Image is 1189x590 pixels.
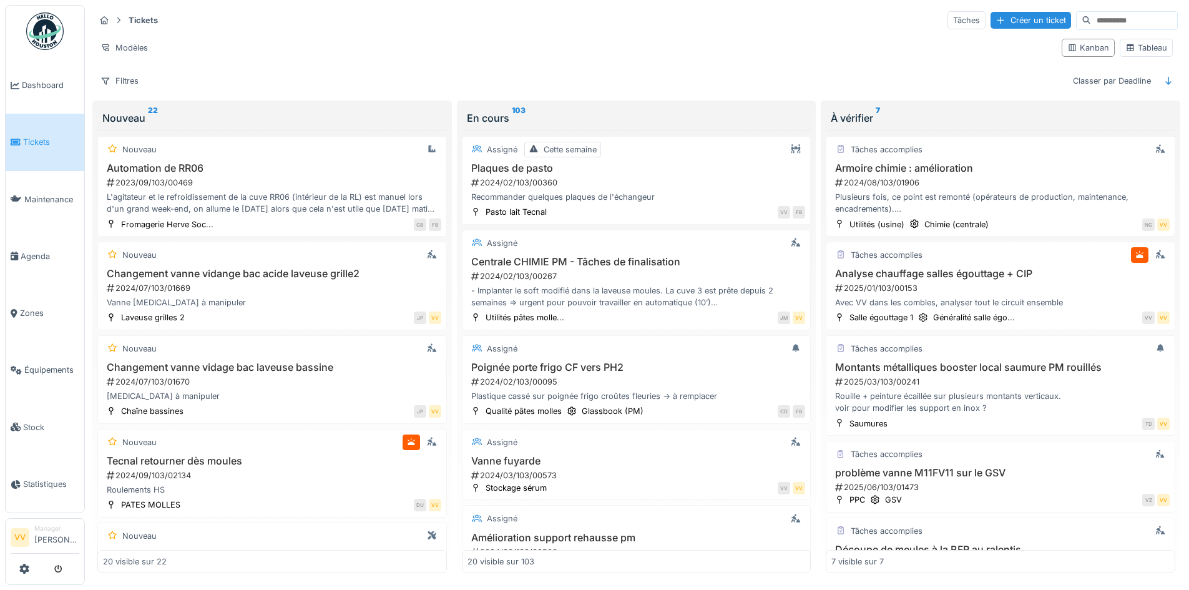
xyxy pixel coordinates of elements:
[947,11,986,29] div: Tâches
[467,556,534,568] div: 20 visible sur 103
[21,250,79,262] span: Agenda
[793,312,805,324] div: VV
[834,481,1170,493] div: 2025/06/103/01473
[6,171,84,228] a: Maintenance
[1157,418,1170,430] div: VV
[512,111,526,125] sup: 103
[849,418,888,430] div: Saumures
[486,482,547,494] div: Stockage sérum
[470,376,806,388] div: 2024/02/103/00095
[105,177,441,189] div: 2023/09/103/00469
[24,364,79,376] span: Équipements
[11,524,79,554] a: VV Manager[PERSON_NAME]
[429,219,441,231] div: FB
[24,194,79,205] span: Maintenance
[6,57,84,114] a: Dashboard
[1142,418,1155,430] div: TD
[103,361,441,373] h3: Changement vanne vidage bac laveuse bassine
[6,342,84,398] a: Équipements
[124,14,163,26] strong: Tickets
[26,12,64,50] img: Badge_color-CXgf-gQk.svg
[793,206,805,219] div: FB
[429,312,441,324] div: VV
[122,530,157,542] div: Nouveau
[103,191,441,215] div: L'agitateur et le refroidissement de la cuve RR06 (intérieur de la RL) est manuel lors d'un grand...
[121,219,213,230] div: Fromagerie Herve Soc...
[924,219,989,230] div: Chimie (centrale)
[1157,494,1170,506] div: VV
[831,191,1170,215] div: Plusieurs fois, ce point est remonté (opérateurs de production, maintenance, encadrements). Le bu...
[121,499,180,511] div: PATES MOLLES
[1125,42,1167,54] div: Tableau
[849,219,904,230] div: Utilités (usine)
[429,405,441,418] div: VV
[834,376,1170,388] div: 2025/03/103/00241
[487,237,517,249] div: Assigné
[486,405,562,417] div: Qualité pâtes molles
[793,482,805,494] div: VV
[429,499,441,511] div: VV
[876,111,880,125] sup: 7
[95,72,144,90] div: Filtres
[22,79,79,91] span: Dashboard
[121,405,183,417] div: Chaîne bassines
[414,499,426,511] div: DU
[103,268,441,280] h3: Changement vanne vidange bac acide laveuse grille2
[6,228,84,285] a: Agenda
[831,556,884,568] div: 7 visible sur 7
[831,162,1170,174] h3: Armoire chimie : amélioration
[831,268,1170,280] h3: Analyse chauffage salles égouttage + CIP
[122,249,157,261] div: Nouveau
[851,525,922,537] div: Tâches accomplies
[105,282,441,294] div: 2024/07/103/01669
[11,528,29,547] li: VV
[103,390,441,402] div: [MEDICAL_DATA] à manipuler
[778,206,790,219] div: VV
[34,524,79,533] div: Manager
[95,39,154,57] div: Modèles
[470,177,806,189] div: 2024/02/103/00360
[1157,312,1170,324] div: VV
[467,162,806,174] h3: Plaques de pasto
[831,111,1170,125] div: À vérifier
[487,513,517,524] div: Assigné
[834,177,1170,189] div: 2024/08/103/01906
[105,470,441,481] div: 2024/09/103/02134
[793,405,805,418] div: FB
[122,436,157,448] div: Nouveau
[1142,494,1155,506] div: VZ
[851,249,922,261] div: Tâches accomplies
[1067,72,1157,90] div: Classer par Deadline
[885,494,902,506] div: GSV
[6,456,84,513] a: Statistiques
[778,405,790,418] div: CD
[23,478,79,490] span: Statistiques
[23,421,79,433] span: Stock
[487,436,517,448] div: Assigné
[467,256,806,268] h3: Centrale CHIMIE PM - Tâches de finalisation
[851,144,922,155] div: Tâches accomplies
[105,376,441,388] div: 2024/07/103/01670
[467,111,806,125] div: En cours
[778,312,790,324] div: JM
[121,312,185,323] div: Laveuse grilles 2
[103,162,441,174] h3: Automation de RR06
[851,448,922,460] div: Tâches accomplies
[467,285,806,308] div: - Implanter le soft modifié dans la laveuse moules. La cuve 3 est prête depuis 2 semaines => urge...
[103,455,441,467] h3: Tecnal retourner dès moules
[122,144,157,155] div: Nouveau
[544,144,597,155] div: Cette semaine
[991,12,1071,29] div: Créer un ticket
[1142,219,1155,231] div: NG
[470,546,806,558] div: 2024/03/103/00508
[23,136,79,148] span: Tickets
[6,285,84,342] a: Zones
[102,111,442,125] div: Nouveau
[20,307,79,319] span: Zones
[831,361,1170,373] h3: Montants métalliques booster local saumure PM rouillés
[1157,219,1170,231] div: VV
[103,484,441,496] div: Roulements HS
[103,297,441,308] div: Vanne [MEDICAL_DATA] à manipuler
[851,343,922,355] div: Tâches accomplies
[414,405,426,418] div: JP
